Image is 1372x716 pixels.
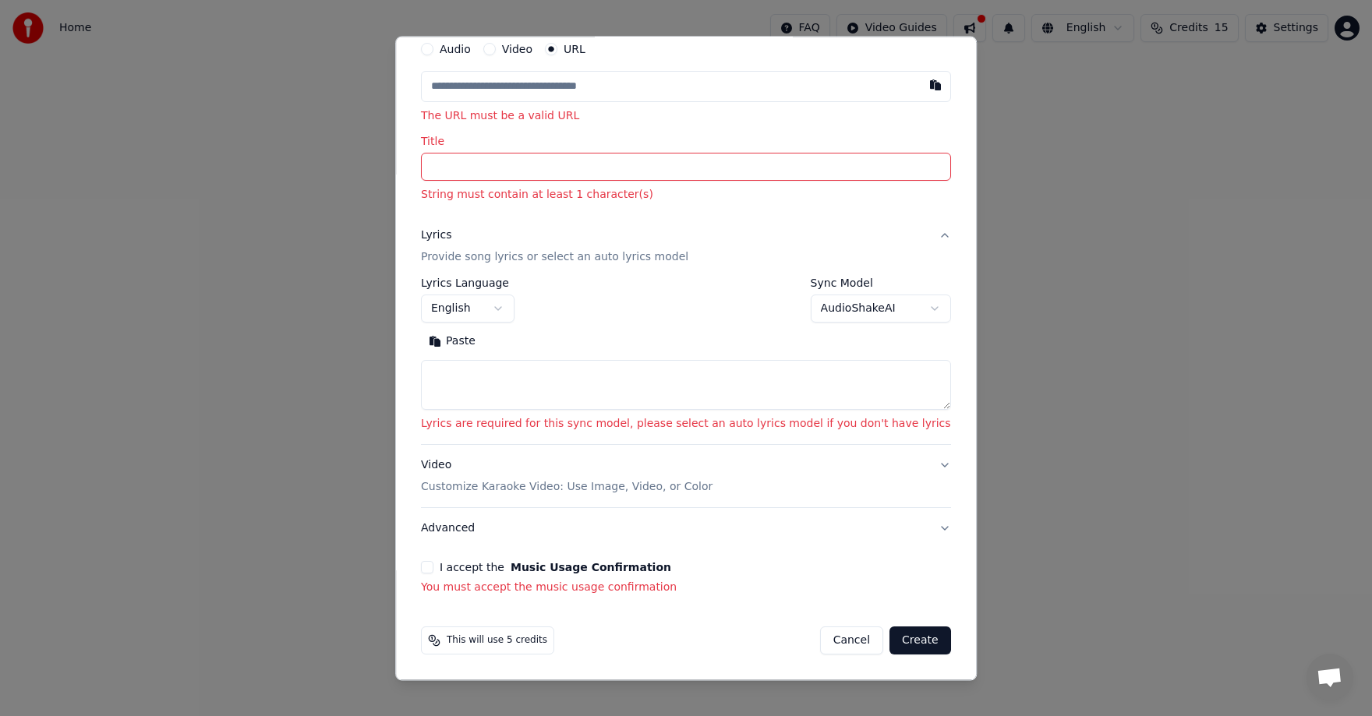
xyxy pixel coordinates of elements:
button: Cancel [820,627,883,655]
p: String must contain at least 1 character(s) [421,188,951,203]
div: Video [421,458,713,496]
label: Video [502,44,532,55]
p: Customize Karaoke Video: Use Image, Video, or Color [421,480,713,496]
p: Provide song lyrics or select an auto lyrics model [421,250,688,266]
button: LyricsProvide song lyrics or select an auto lyrics model [421,216,951,278]
p: Lyrics are required for this sync model, please select an auto lyrics model if you don't have lyrics [421,417,951,432]
span: This will use 5 credits [447,635,547,647]
button: VideoCustomize Karaoke Video: Use Image, Video, or Color [421,446,951,508]
p: The URL must be a valid URL [421,108,951,124]
label: Title [421,136,951,147]
p: You must accept the music usage confirmation [421,580,951,596]
label: Lyrics Language [421,278,514,289]
label: I accept the [440,563,671,573]
button: I accept the [511,563,671,573]
div: Lyrics [421,228,451,244]
label: URL [564,44,585,55]
button: Paste [421,330,483,354]
button: Advanced [421,509,951,549]
div: LyricsProvide song lyrics or select an auto lyrics model [421,278,951,445]
label: Sync Model [811,278,951,289]
label: Audio [440,44,471,55]
button: Create [889,627,951,655]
